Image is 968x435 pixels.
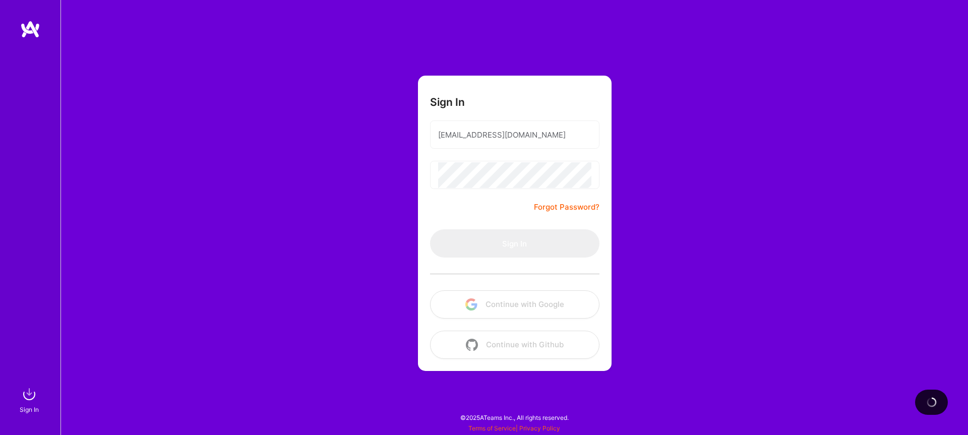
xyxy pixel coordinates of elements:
button: Sign In [430,229,599,258]
input: Email... [438,122,591,148]
img: icon [465,298,477,310]
a: Terms of Service [468,424,516,432]
button: Continue with Github [430,331,599,359]
button: Continue with Google [430,290,599,319]
img: logo [20,20,40,38]
div: Sign In [20,404,39,415]
a: Privacy Policy [519,424,560,432]
a: Forgot Password? [534,201,599,213]
img: sign in [19,384,39,404]
h3: Sign In [430,96,465,108]
img: loading [926,396,938,408]
div: © 2025 ATeams Inc., All rights reserved. [60,405,968,430]
span: | [468,424,560,432]
img: icon [466,339,478,351]
a: sign inSign In [21,384,39,415]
